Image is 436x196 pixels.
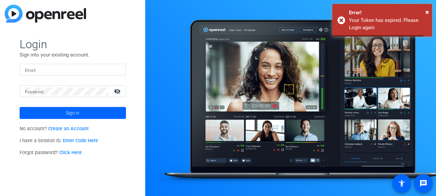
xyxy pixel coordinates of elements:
[48,126,89,132] a: Create an Account
[425,8,429,16] span: ×
[20,126,89,132] span: No account?
[25,90,44,94] mat-label: Password
[425,7,429,17] button: Close
[20,37,126,51] span: Login
[25,68,36,73] mat-label: Email
[20,51,126,58] p: Sign into your existing account.
[349,17,427,32] div: Your Token has expired. Please Login again
[25,66,121,74] input: Enter Email Address
[398,179,406,187] mat-icon: accessibility
[5,5,86,23] img: blue-gradient.svg
[349,9,427,17] div: Error!
[20,107,126,119] button: Sign in
[20,150,82,155] span: Forgot password?
[59,150,82,155] a: Click Here
[63,138,98,144] a: Enter Code Here
[110,86,126,96] mat-icon: visibility_off
[66,105,79,121] span: Sign in
[20,138,98,144] span: I have a Session ID.
[419,179,427,187] mat-icon: message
